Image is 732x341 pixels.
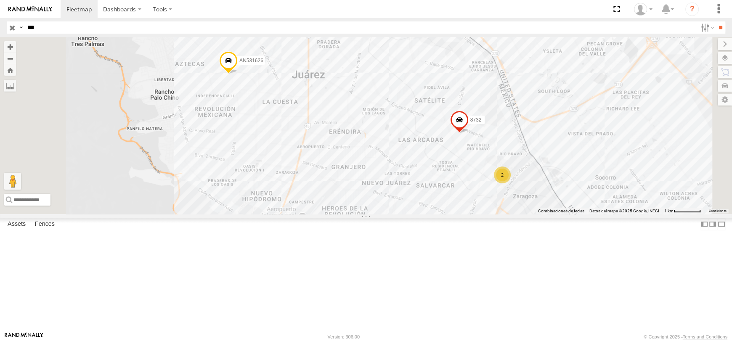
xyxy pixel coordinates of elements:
label: Fences [31,219,59,230]
div: © Copyright 2025 - [644,334,727,339]
label: Assets [3,219,30,230]
label: Search Query [18,21,24,34]
button: Arrastra el hombrecito naranja al mapa para abrir Street View [4,173,21,190]
label: Dock Summary Table to the Left [700,218,708,230]
button: Zoom out [4,53,16,64]
div: Version: 306.00 [328,334,360,339]
span: 8732 [470,117,482,123]
a: Terms and Conditions [683,334,727,339]
label: Measure [4,80,16,92]
span: 1 km [664,209,674,213]
label: Map Settings [718,94,732,106]
a: Condiciones (se abre en una nueva pestaña) [709,209,727,212]
i: ? [685,3,699,16]
button: Zoom Home [4,64,16,76]
button: Combinaciones de teclas [538,208,584,214]
label: Dock Summary Table to the Right [708,218,717,230]
div: 2 [494,167,511,183]
a: Visit our Website [5,333,43,341]
img: rand-logo.svg [8,6,52,12]
button: Zoom in [4,41,16,53]
div: Omar Miranda [631,3,655,16]
span: Datos del mapa ©2025 Google, INEGI [589,209,659,213]
button: Escala del mapa: 1 km por 61 píxeles [662,208,703,214]
label: Search Filter Options [698,21,716,34]
span: AN531626 [239,58,263,63]
label: Hide Summary Table [717,218,726,230]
